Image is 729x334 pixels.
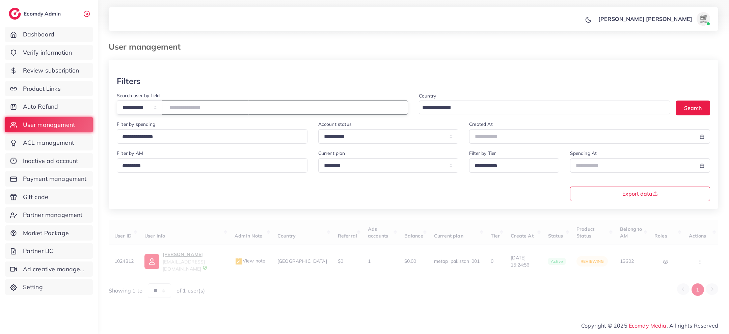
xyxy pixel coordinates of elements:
[5,45,93,60] a: Verify information
[472,161,550,171] input: Search for option
[23,157,78,165] span: Inactive ad account
[5,171,93,187] a: Payment management
[5,81,93,96] a: Product Links
[5,135,93,150] a: ACL management
[469,158,559,173] div: Search for option
[23,120,75,129] span: User management
[5,261,93,277] a: Ad creative management
[23,229,69,238] span: Market Package
[23,48,72,57] span: Verify information
[5,207,93,223] a: Partner management
[24,10,62,17] h2: Ecomdy Admin
[9,8,62,20] a: logoEcomdy Admin
[117,158,307,173] div: Search for option
[23,247,54,255] span: Partner BC
[120,161,299,171] input: Search for option
[23,102,58,111] span: Auto Refund
[23,211,83,219] span: Partner management
[23,66,79,75] span: Review subscription
[5,99,93,114] a: Auto Refund
[23,138,74,147] span: ACL management
[23,30,54,39] span: Dashboard
[23,265,88,274] span: Ad creative management
[23,174,87,183] span: Payment management
[9,8,21,20] img: logo
[5,279,93,295] a: Setting
[5,27,93,42] a: Dashboard
[697,12,710,26] img: avatar
[23,84,61,93] span: Product Links
[420,103,661,113] input: Search for option
[120,132,299,142] input: Search for option
[419,101,670,114] div: Search for option
[598,15,692,23] p: [PERSON_NAME] [PERSON_NAME]
[117,129,307,144] div: Search for option
[595,12,713,26] a: [PERSON_NAME] [PERSON_NAME]avatar
[5,189,93,205] a: Gift code
[5,153,93,169] a: Inactive ad account
[5,117,93,133] a: User management
[23,283,43,291] span: Setting
[5,225,93,241] a: Market Package
[5,63,93,78] a: Review subscription
[5,243,93,259] a: Partner BC
[23,193,48,201] span: Gift code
